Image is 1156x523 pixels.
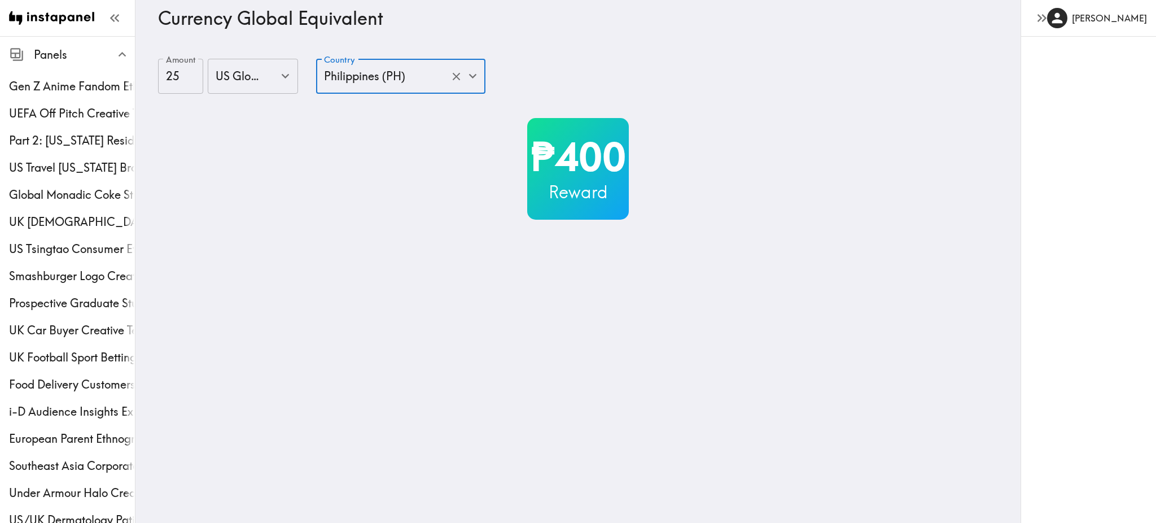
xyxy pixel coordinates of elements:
span: UK Football Sport Betting Blocks Exploratory [9,350,135,365]
span: Panels [34,47,135,63]
button: Open [464,67,481,85]
span: Food Delivery Customers [9,377,135,393]
h6: [PERSON_NAME] [1072,12,1147,24]
label: Country [324,54,354,66]
button: Open [277,67,294,85]
span: Part 2: [US_STATE] Resident Impaired Driving Ethnography [9,133,135,149]
span: European Parent Ethnography [9,431,135,447]
span: Under Armour Halo Creative Testing [9,485,135,501]
label: Amount [166,54,196,66]
button: Clear [448,68,465,85]
span: UK [DEMOGRAPHIC_DATA] Diaspora Ethnography Proposal [9,214,135,230]
span: UK Car Buyer Creative Testing [9,322,135,338]
span: Global Monadic Coke Study [9,187,135,203]
span: Gen Z Anime Fandom Ethnography [9,79,135,94]
span: US Travel [US_STATE] Brand Lift Study [9,160,135,176]
div: Part 2: Utah Resident Impaired Driving Ethnography [9,133,135,149]
h3: Reward [527,180,629,204]
span: i-D Audience Insights Exploratory [9,404,135,420]
span: US Tsingtao Consumer Ethnography [9,241,135,257]
div: UK Portuguese Diaspora Ethnography Proposal [9,214,135,230]
div: US Travel Texas Brand Lift Study [9,160,135,176]
span: Southeast Asia Corporate Executives Multiphase Ethnography [9,458,135,474]
h3: Currency Global Equivalent [158,7,989,29]
span: Prospective Graduate Student Ethnography [9,295,135,311]
h2: ₱400 [527,134,629,180]
span: UEFA Off Pitch Creative Testing [9,106,135,121]
span: Smashburger Logo Creative Testing [9,268,135,284]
